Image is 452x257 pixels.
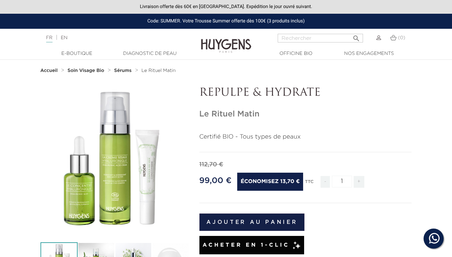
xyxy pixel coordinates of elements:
[199,133,412,142] p: Certifié BIO - Tous types de peaux
[46,35,53,42] a: FR
[114,68,133,73] a: Sérums
[321,176,330,188] span: -
[116,50,183,57] a: Diagnostic de peau
[336,50,402,57] a: Nos engagements
[40,68,59,73] a: Accueil
[199,109,412,119] h1: Le Rituel Matin
[43,34,183,42] div: |
[68,68,104,73] strong: Soin Visage Bio
[40,68,58,73] strong: Accueil
[199,162,223,168] span: 112,70 €
[199,87,412,99] p: REPULPE & HYDRATE
[142,68,176,73] a: Le Rituel Matin
[305,175,314,193] div: TTC
[332,176,352,187] input: Quantité
[354,176,364,188] span: +
[61,35,67,40] a: EN
[43,50,110,57] a: E-Boutique
[278,34,363,42] input: Rechercher
[114,68,131,73] strong: Sérums
[199,213,305,231] button: Ajouter au panier
[263,50,330,57] a: Officine Bio
[350,32,362,41] button: 
[201,28,251,54] img: Huygens
[352,32,360,40] i: 
[199,177,232,185] span: 99,00 €
[237,173,303,191] span: Économisez 13,70 €
[68,68,106,73] a: Soin Visage Bio
[398,35,405,40] span: (0)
